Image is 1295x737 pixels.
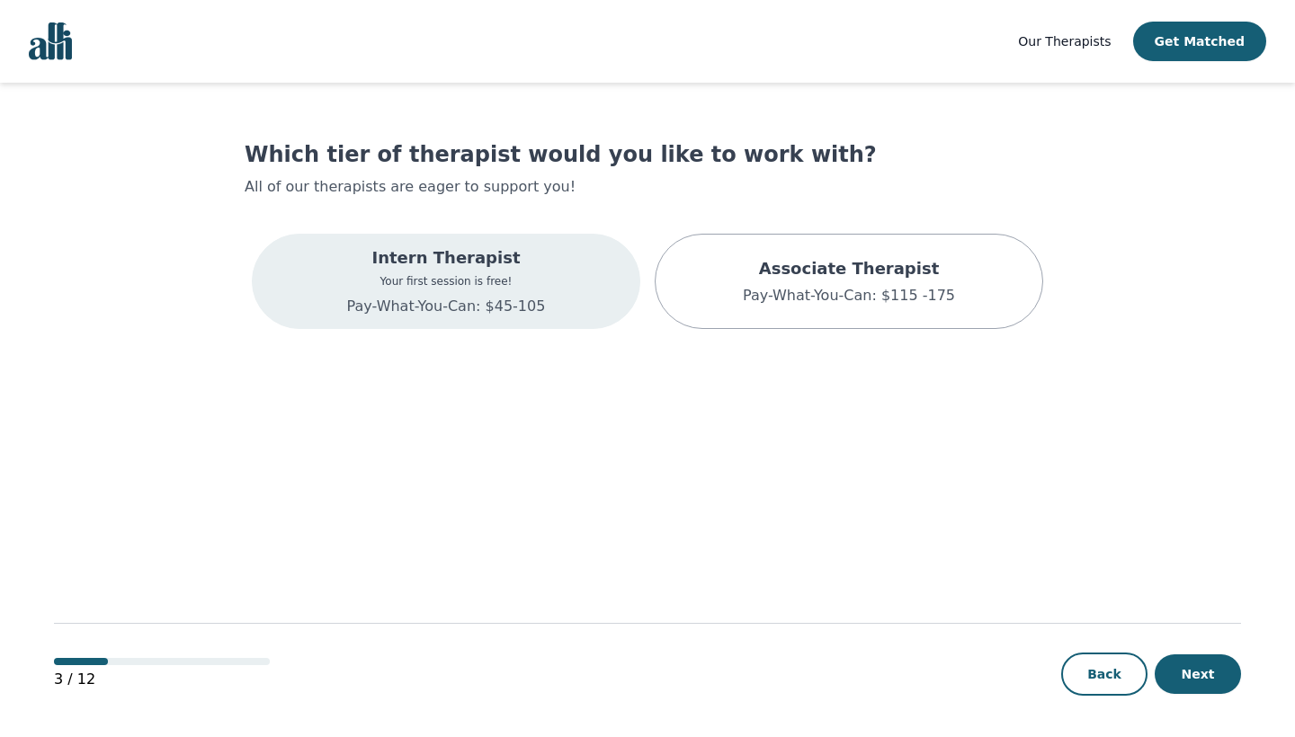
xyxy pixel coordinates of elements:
p: Your first session is free! [347,274,546,289]
p: All of our therapists are eager to support you! [245,176,1050,198]
img: alli logo [29,22,72,60]
p: Pay-What-You-Can: $115 -175 [743,285,955,306]
button: Get Matched [1133,22,1266,61]
p: Associate Therapist [743,256,955,281]
h1: Which tier of therapist would you like to work with? [245,140,1050,169]
span: Our Therapists [1018,34,1111,49]
p: Intern Therapist [347,245,546,271]
p: 3 / 12 [54,669,270,690]
p: Pay-What-You-Can: $45-105 [347,296,546,317]
button: Back [1061,653,1148,696]
button: Next [1155,654,1241,694]
a: Our Therapists [1018,31,1111,52]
